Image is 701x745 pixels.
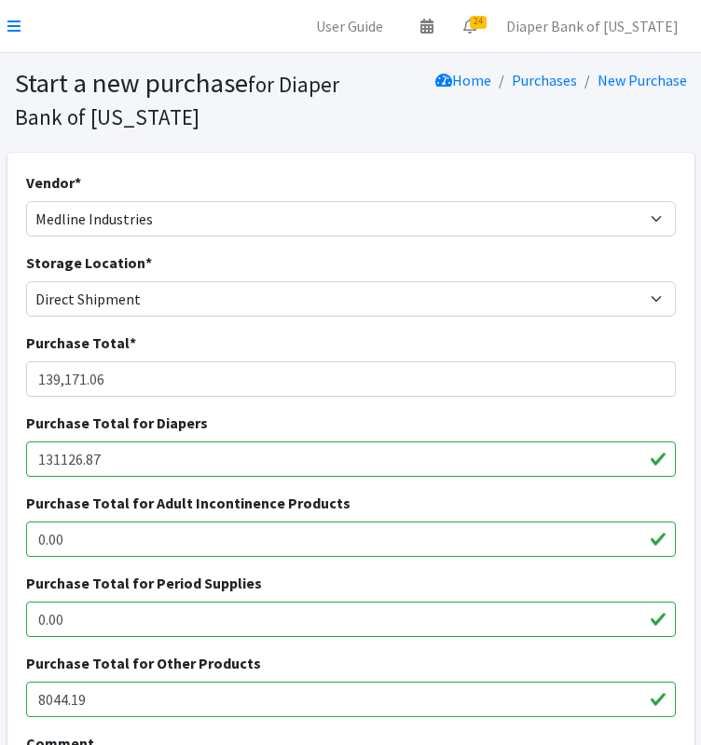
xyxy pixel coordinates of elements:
label: Purchase Total for Diapers [26,412,208,434]
a: Purchases [512,71,577,89]
a: 24 [448,7,491,45]
abbr: required [130,333,136,352]
label: Purchase Total [26,332,136,354]
a: Diaper Bank of [US_STATE] [491,7,694,45]
a: New Purchase [598,71,687,89]
h1: Start a new purchase [15,67,344,131]
abbr: required [75,173,81,192]
a: User Guide [301,7,398,45]
small: for Diaper Bank of [US_STATE] [15,71,339,130]
label: Vendor [26,171,81,194]
abbr: required [145,253,152,272]
span: 24 [470,16,487,29]
label: Purchase Total for Other Products [26,652,261,674]
a: Home [435,71,491,89]
label: Storage Location [26,251,152,274]
label: Purchase Total for Period Supplies [26,572,262,594]
label: Purchase Total for Adult Incontinence Products [26,492,350,514]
